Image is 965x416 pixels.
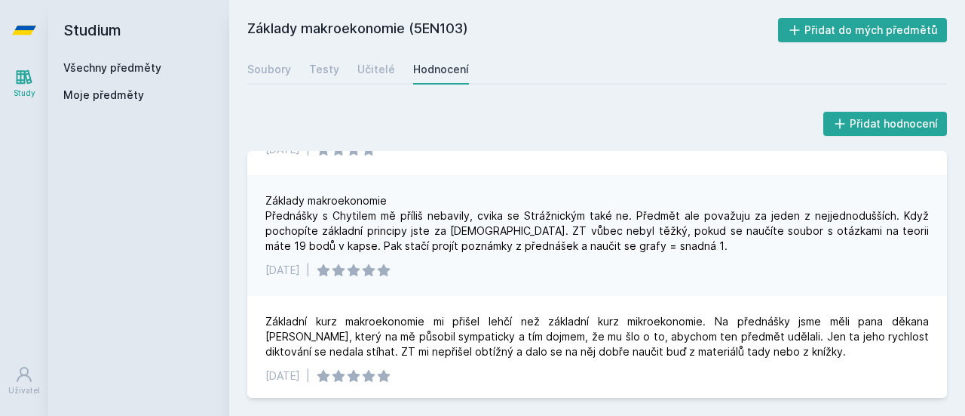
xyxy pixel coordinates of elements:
[247,18,778,42] h2: Základy makroekonomie (5EN103)
[14,88,35,99] div: Study
[413,62,469,77] div: Hodnocení
[265,368,300,384] div: [DATE]
[309,62,339,77] div: Testy
[306,368,310,384] div: |
[265,193,929,254] div: Základy makroekonomie Přednášky s Chytilem mě příliš nebavily, cvika se Strážnickým také ne. Před...
[8,385,40,396] div: Uživatel
[3,60,45,106] a: Study
[357,54,395,85] a: Učitelé
[247,54,291,85] a: Soubory
[247,62,291,77] div: Soubory
[823,112,948,136] button: Přidat hodnocení
[413,54,469,85] a: Hodnocení
[357,62,395,77] div: Učitelé
[306,263,310,278] div: |
[63,61,161,74] a: Všechny předměty
[3,358,45,404] a: Uživatel
[778,18,948,42] button: Přidat do mých předmětů
[265,314,929,359] div: Základní kurz makroekonomie mi přišel lehčí než základní kurz mikroekonomie. Na přednášky jsme mě...
[63,88,144,103] span: Moje předměty
[309,54,339,85] a: Testy
[265,263,300,278] div: [DATE]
